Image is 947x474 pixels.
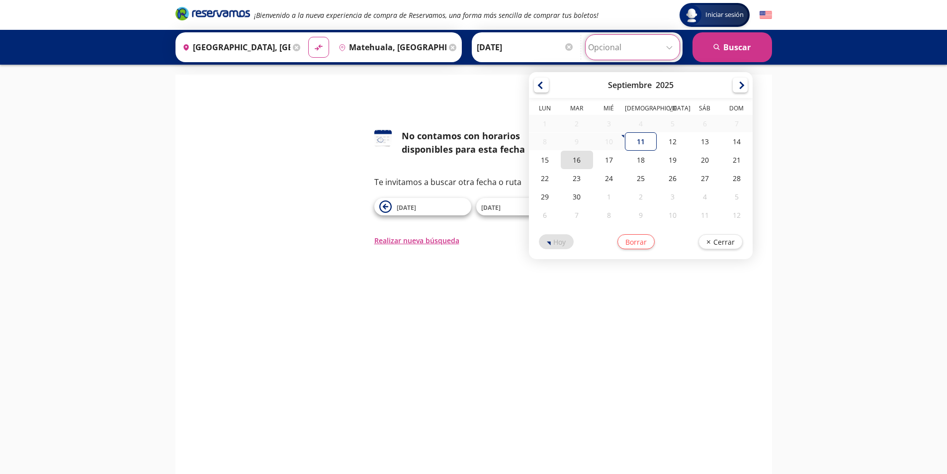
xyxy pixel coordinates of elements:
div: 10-Sep-25 [593,133,625,150]
th: Viernes [657,104,689,115]
div: 05-Sep-25 [657,115,689,132]
div: 13-Sep-25 [689,132,721,151]
div: 03-Oct-25 [657,188,689,206]
div: 15-Sep-25 [529,151,561,169]
th: Lunes [529,104,561,115]
div: 08-Oct-25 [593,206,625,224]
button: [DATE] [476,198,573,215]
div: 04-Sep-25 [625,115,657,132]
th: Domingo [721,104,753,115]
div: 17-Sep-25 [593,151,625,169]
button: Cerrar [698,234,743,249]
div: 23-Sep-25 [561,169,593,188]
th: Martes [561,104,593,115]
span: [DATE] [397,203,416,212]
div: 29-Sep-25 [529,188,561,206]
th: Sábado [689,104,721,115]
div: 09-Sep-25 [561,133,593,150]
button: Buscar [692,32,772,62]
div: 11-Sep-25 [625,132,657,151]
div: 12-Oct-25 [721,206,753,224]
button: Borrar [617,234,655,249]
div: 12-Sep-25 [657,132,689,151]
a: Brand Logo [175,6,250,24]
div: 19-Sep-25 [657,151,689,169]
p: Te invitamos a buscar otra fecha o ruta [374,176,573,188]
div: 01-Oct-25 [593,188,625,206]
div: 08-Sep-25 [529,133,561,150]
div: 28-Sep-25 [721,169,753,188]
div: 30-Sep-25 [561,188,593,206]
div: 26-Sep-25 [657,169,689,188]
button: Hoy [539,234,574,249]
em: ¡Bienvenido a la nueva experiencia de compra de Reservamos, una forma más sencilla de comprar tus... [254,10,599,20]
div: 16-Sep-25 [561,151,593,169]
div: 07-Oct-25 [561,206,593,224]
button: Realizar nueva búsqueda [374,235,459,246]
div: 27-Sep-25 [689,169,721,188]
div: 25-Sep-25 [625,169,657,188]
div: 22-Sep-25 [529,169,561,188]
input: Buscar Destino [335,35,446,60]
div: 03-Sep-25 [593,115,625,132]
input: Opcional [588,35,677,60]
i: Brand Logo [175,6,250,21]
div: 24-Sep-25 [593,169,625,188]
div: 18-Sep-25 [625,151,657,169]
div: 10-Oct-25 [657,206,689,224]
div: 06-Oct-25 [529,206,561,224]
input: Buscar Origen [178,35,290,60]
div: 01-Sep-25 [529,115,561,132]
input: Elegir Fecha [477,35,574,60]
span: Iniciar sesión [701,10,748,20]
div: 21-Sep-25 [721,151,753,169]
div: 2025 [656,80,674,91]
div: 11-Oct-25 [689,206,721,224]
button: English [760,9,772,21]
div: 02-Sep-25 [561,115,593,132]
th: Jueves [625,104,657,115]
span: [DATE] [481,203,501,212]
div: 07-Sep-25 [721,115,753,132]
div: 02-Oct-25 [625,188,657,206]
div: No contamos con horarios disponibles para esta fecha [402,129,573,156]
button: [DATE] [374,198,471,215]
div: 09-Oct-25 [625,206,657,224]
div: 05-Oct-25 [721,188,753,206]
div: Septiembre [608,80,652,91]
div: 04-Oct-25 [689,188,721,206]
th: Miércoles [593,104,625,115]
div: 20-Sep-25 [689,151,721,169]
div: 14-Sep-25 [721,132,753,151]
div: 06-Sep-25 [689,115,721,132]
